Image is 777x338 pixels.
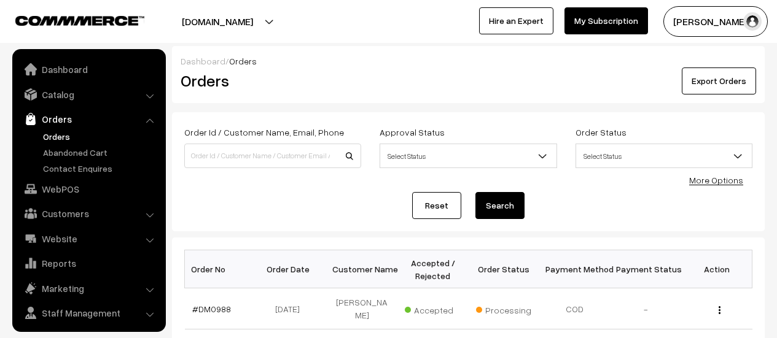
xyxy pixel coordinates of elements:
label: Order Status [576,126,627,139]
a: Customers [15,202,162,225]
span: Select Status [380,144,556,168]
th: Order Date [256,250,327,288]
a: Dashboard [15,58,162,80]
th: Customer Name [327,250,398,288]
th: Order Status [469,250,540,288]
label: Approval Status [380,126,445,139]
img: Menu [719,306,720,314]
span: Accepted [405,301,466,317]
button: [PERSON_NAME] [663,6,768,37]
span: Select Status [576,144,752,168]
a: #DM0988 [192,304,231,314]
h2: Orders [181,71,360,90]
a: Catalog [15,83,162,106]
a: More Options [689,175,743,185]
a: Hire an Expert [479,7,553,34]
th: Order No [185,250,256,288]
span: Select Status [380,145,556,167]
input: Order Id / Customer Name / Customer Email / Customer Phone [184,144,361,168]
a: Reports [15,252,162,274]
td: - [611,288,682,329]
a: Marketing [15,277,162,299]
a: Orders [40,130,162,143]
span: Processing [476,301,537,317]
a: WebPOS [15,178,162,200]
a: COMMMERCE [15,12,123,27]
td: [DATE] [256,288,327,329]
a: Orders [15,108,162,130]
a: Dashboard [181,56,225,66]
th: Accepted / Rejected [397,250,469,288]
th: Action [681,250,752,288]
img: user [743,12,762,31]
label: Order Id / Customer Name, Email, Phone [184,126,344,139]
a: Staff Management [15,302,162,324]
th: Payment Status [611,250,682,288]
span: Orders [229,56,257,66]
a: Reset [412,192,461,219]
a: Website [15,228,162,250]
button: Export Orders [682,67,756,94]
img: COMMMERCE [15,16,144,25]
div: / [181,55,756,67]
td: [PERSON_NAME] [327,288,398,329]
button: Search [475,192,525,219]
td: COD [539,288,611,329]
button: [DOMAIN_NAME] [139,6,296,37]
span: Select Status [576,145,752,167]
th: Payment Method [539,250,611,288]
a: Abandoned Cart [40,146,162,159]
a: My Subscription [564,7,648,34]
a: Contact Enquires [40,162,162,175]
